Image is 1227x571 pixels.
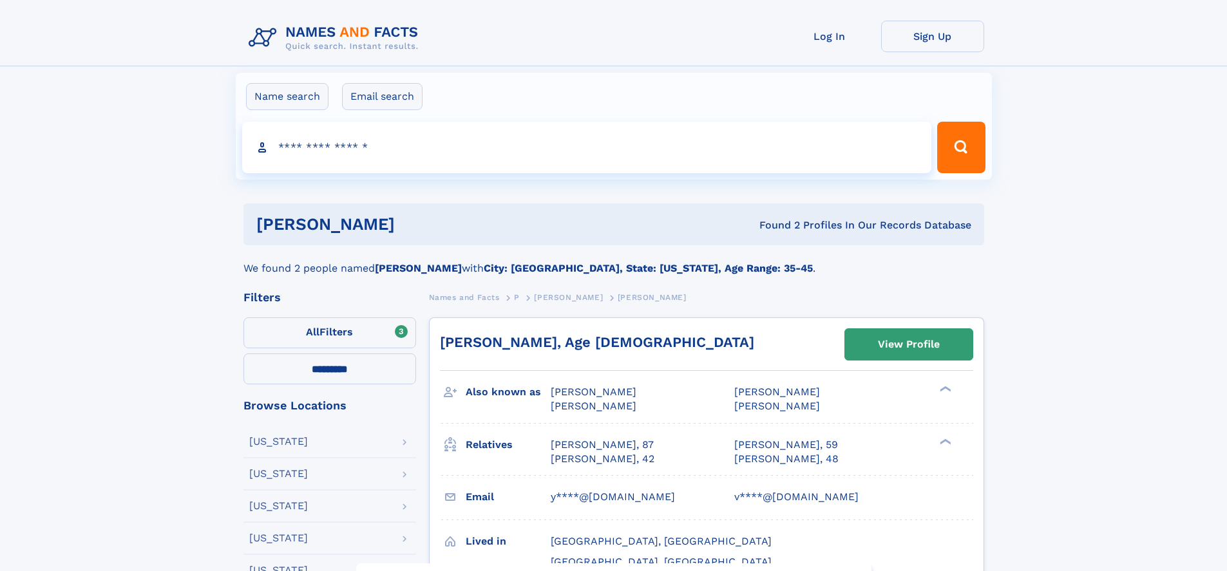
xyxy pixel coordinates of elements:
[466,434,551,456] h3: Relatives
[249,436,308,447] div: [US_STATE]
[534,289,603,305] a: [PERSON_NAME]
[514,293,520,302] span: P
[551,400,636,412] span: [PERSON_NAME]
[375,262,462,274] b: [PERSON_NAME]
[778,21,881,52] a: Log In
[734,438,838,452] a: [PERSON_NAME], 59
[243,292,416,303] div: Filters
[734,386,820,398] span: [PERSON_NAME]
[243,400,416,411] div: Browse Locations
[246,83,328,110] label: Name search
[534,293,603,302] span: [PERSON_NAME]
[243,21,429,55] img: Logo Names and Facts
[734,400,820,412] span: [PERSON_NAME]
[937,437,952,445] div: ❯
[878,330,940,359] div: View Profile
[249,533,308,543] div: [US_STATE]
[466,486,551,508] h3: Email
[256,216,577,232] h1: [PERSON_NAME]
[306,326,319,338] span: All
[551,438,654,452] a: [PERSON_NAME], 87
[551,386,636,398] span: [PERSON_NAME]
[243,245,984,276] div: We found 2 people named with .
[243,317,416,348] label: Filters
[937,385,952,393] div: ❯
[342,83,423,110] label: Email search
[429,289,500,305] a: Names and Facts
[484,262,813,274] b: City: [GEOGRAPHIC_DATA], State: [US_STATE], Age Range: 35-45
[551,452,654,466] a: [PERSON_NAME], 42
[242,122,932,173] input: search input
[937,122,985,173] button: Search Button
[845,329,973,360] a: View Profile
[881,21,984,52] a: Sign Up
[734,452,839,466] a: [PERSON_NAME], 48
[551,535,772,547] span: [GEOGRAPHIC_DATA], [GEOGRAPHIC_DATA]
[514,289,520,305] a: P
[466,381,551,403] h3: Also known as
[466,530,551,552] h3: Lived in
[618,293,687,302] span: [PERSON_NAME]
[440,334,754,350] a: [PERSON_NAME], Age [DEMOGRAPHIC_DATA]
[577,218,971,232] div: Found 2 Profiles In Our Records Database
[249,469,308,479] div: [US_STATE]
[249,501,308,511] div: [US_STATE]
[551,556,772,568] span: [GEOGRAPHIC_DATA], [GEOGRAPHIC_DATA]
